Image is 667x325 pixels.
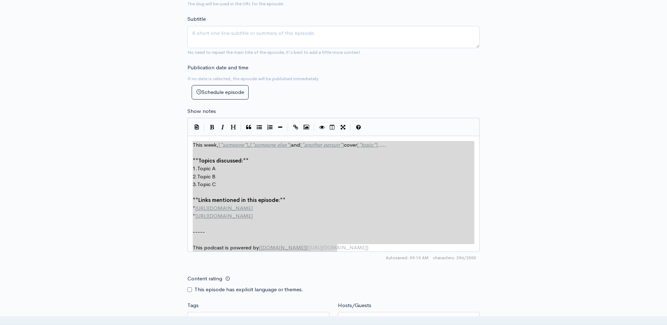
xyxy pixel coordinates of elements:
[243,122,254,133] button: Quote
[261,244,306,251] span: [DOMAIN_NAME]
[193,165,197,172] span: 1.
[344,141,357,148] span: cover
[207,122,217,133] button: Bold
[193,173,197,180] span: 2.
[367,244,368,251] span: )
[342,314,475,323] input: Enter the names of the people that appeared on this episode
[187,15,206,23] label: Subtitle
[193,181,197,187] span: 3.
[204,123,205,132] i: |
[350,123,351,132] i: |
[197,173,216,180] span: Topic B
[357,141,359,148] span: [
[195,212,253,219] span: [URL][DOMAIN_NAME]
[309,244,367,251] span: [URL][DOMAIN_NAME]
[254,122,264,133] button: Generic List
[193,228,205,235] span: -----
[304,141,340,148] span: another person
[361,141,373,148] span: topic
[433,255,476,261] span: 296/2000
[264,122,275,133] button: Numbered List
[193,244,259,251] span: This podcast is powered by
[316,122,327,133] button: Toggle Preview
[301,122,312,133] button: Insert Image
[386,255,429,261] span: Autosaved: 09:10 AM
[338,122,348,133] button: Toggle Fullscreen
[290,122,301,133] button: Create Link
[353,122,364,133] button: Markdown Guide
[194,286,303,294] label: This episode has explicit language or themes.
[342,141,344,148] span: ]
[248,141,250,148] span: ,
[306,244,307,251] span: ]
[338,301,371,310] label: Hosts/Guests
[187,301,199,310] label: Tags
[376,141,378,148] span: ]
[197,181,216,187] span: Topic C
[187,76,319,82] small: If no date is selected, the episode will be published immediately.
[187,272,222,286] label: Content rating
[191,121,202,132] button: Insert Show Notes Template
[250,141,252,148] span: [
[217,122,228,133] button: Italic
[198,197,280,203] span: Links mentioned in this episode:
[300,141,302,148] span: [
[307,244,309,251] span: (
[246,141,248,148] span: ]
[195,205,253,211] span: [URL][DOMAIN_NAME]
[378,141,386,148] span: .....
[198,157,243,164] span: Topics discussed:
[289,141,291,148] span: ]
[228,122,238,133] button: Heading
[223,141,244,148] span: someone
[197,165,216,172] span: Topic A
[291,141,300,148] span: and
[187,1,284,7] small: The slug will be used in the URL for the episode.
[192,314,255,323] input: Enter tags for this episode
[259,244,261,251] span: [
[218,141,220,148] span: [
[187,49,361,55] small: No need to repeat the main title of the episode, it's best to add a little more context.
[240,123,241,132] i: |
[192,85,249,100] button: Schedule episode
[187,107,216,115] label: Show notes
[254,141,287,148] span: someone else
[327,122,338,133] button: Toggle Side by Side
[193,141,218,148] span: This week,
[275,122,286,133] button: Insert Horizontal Line
[187,64,248,72] label: Publication date and time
